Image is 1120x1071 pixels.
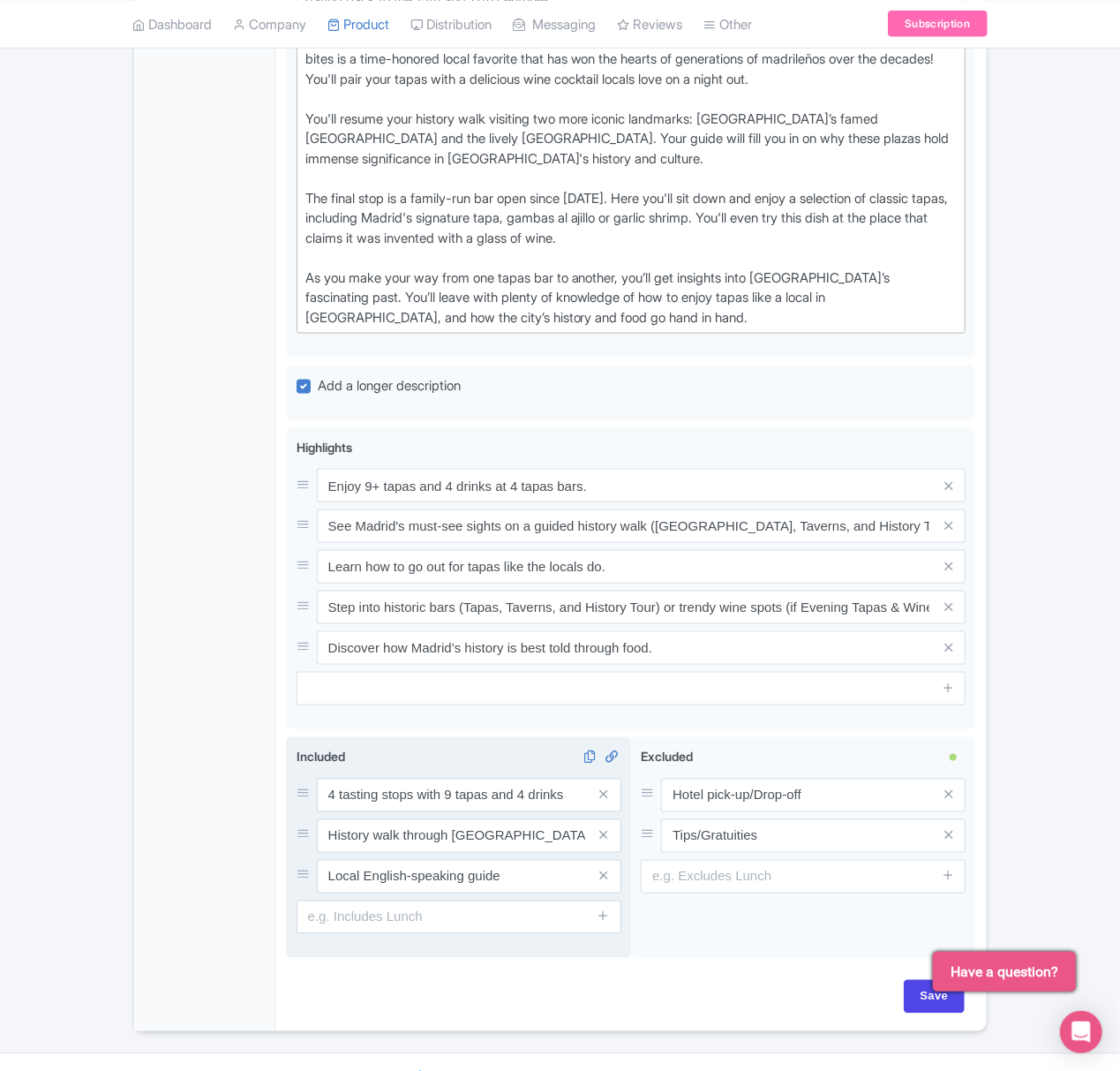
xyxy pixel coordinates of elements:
span: Highlights [297,440,352,455]
button: Have a question? [933,952,1076,992]
div: Open Intercom Messenger [1060,1011,1102,1053]
span: Included [297,750,345,765]
span: Have a question? [951,962,1058,983]
a: Subscription [888,11,987,37]
input: e.g. Excludes Lunch [641,860,966,894]
span: Add a longer description [318,377,461,394]
span: Excluded [641,750,693,765]
input: e.g. Includes Lunch [297,901,621,934]
input: Save [904,980,966,1014]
